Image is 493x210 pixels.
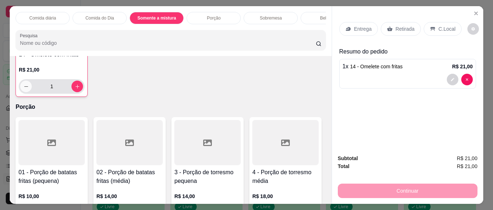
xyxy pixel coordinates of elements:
p: R$ 14,00 [96,193,163,200]
span: R$ 21,00 [457,162,477,170]
p: Comida diária [29,15,56,21]
button: decrease-product-quantity [447,74,458,85]
h4: 4 - Porção de torresmo média [252,168,319,185]
button: decrease-product-quantity [20,81,32,92]
input: Pesquisa [20,39,316,47]
button: decrease-product-quantity [467,23,479,35]
h4: 3 - Porção de torresmo pequena [174,168,241,185]
p: R$ 21,00 [452,63,473,70]
p: R$ 18,00 [252,193,319,200]
button: increase-product-quantity [71,81,83,92]
p: C.Local [439,25,455,33]
p: R$ 14,00 [174,193,241,200]
label: Pesquisa [20,33,40,39]
p: R$ 10,00 [18,193,85,200]
button: decrease-product-quantity [461,74,473,85]
p: Porção [16,103,326,111]
p: 1 x [343,62,403,71]
p: Somente a mistura [138,15,176,21]
p: Sobremesa [260,15,282,21]
p: Entrega [354,25,372,33]
p: Bebidas [320,15,336,21]
strong: Total [338,163,349,169]
p: Resumo do pedido [339,47,476,56]
p: Porção [207,15,221,21]
span: R$ 21,00 [457,154,477,162]
button: Close [470,8,482,19]
p: R$ 21,00 [19,66,84,73]
p: Comida do Dia [86,15,114,21]
h4: 01 - Porção de batatas fritas (pequena) [18,168,85,185]
strong: Subtotal [338,155,358,161]
p: Retirada [396,25,415,33]
span: 14 - Omelete com fritas [350,64,403,69]
h4: 02 - Porção de batatas fritas (média) [96,168,163,185]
